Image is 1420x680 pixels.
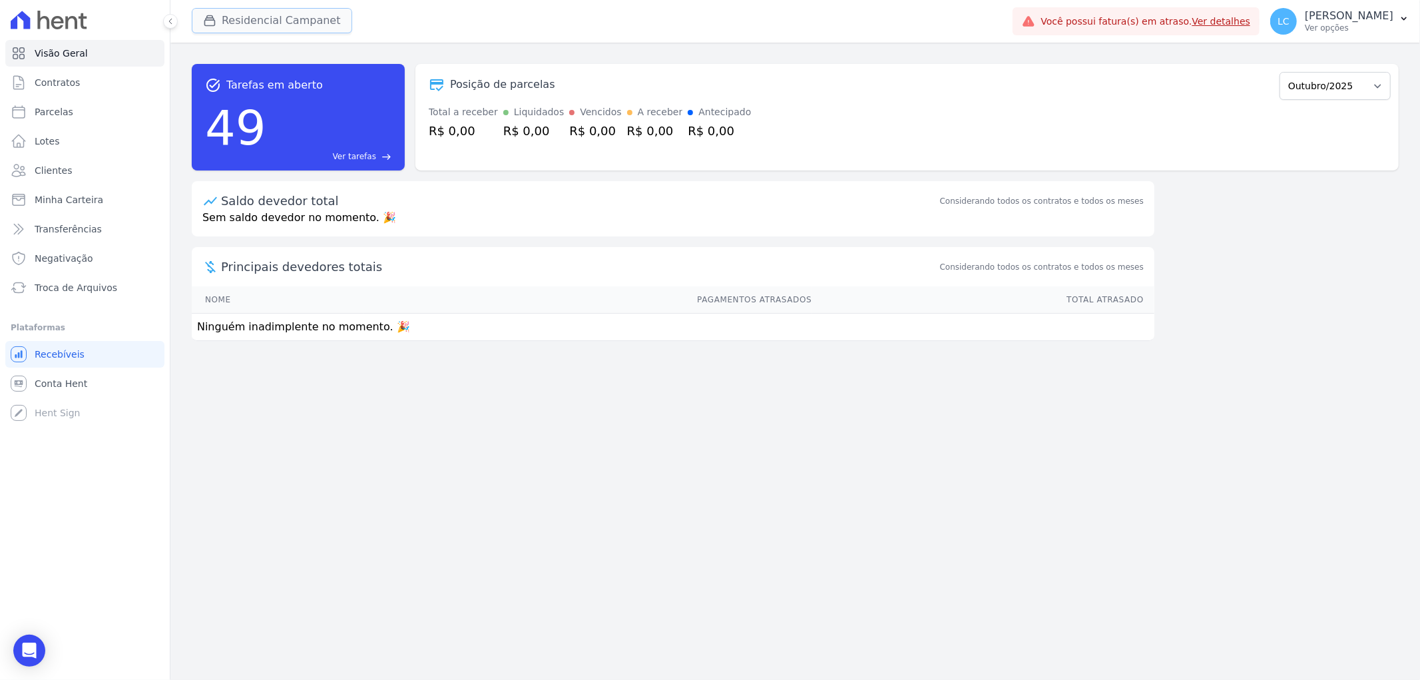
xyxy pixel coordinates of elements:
p: [PERSON_NAME] [1305,9,1393,23]
td: Ninguém inadimplente no momento. 🎉 [192,314,1154,341]
div: Posição de parcelas [450,77,555,93]
a: Recebíveis [5,341,164,368]
div: A receber [638,105,683,119]
a: Troca de Arquivos [5,274,164,301]
span: Você possui fatura(s) em atraso. [1041,15,1250,29]
div: Antecipado [698,105,751,119]
p: Sem saldo devedor no momento. 🎉 [192,210,1154,236]
a: Negativação [5,245,164,272]
span: Principais devedores totais [221,258,937,276]
p: Ver opções [1305,23,1393,33]
a: Ver tarefas east [272,151,391,163]
span: Lotes [35,135,60,148]
div: Open Intercom Messenger [13,635,45,667]
span: Transferências [35,222,102,236]
span: east [381,152,391,162]
button: LC [PERSON_NAME] Ver opções [1260,3,1420,40]
div: R$ 0,00 [503,122,565,140]
th: Nome [192,286,363,314]
div: Saldo devedor total [221,192,937,210]
span: Contratos [35,76,80,89]
span: Ver tarefas [333,151,376,163]
span: Clientes [35,164,72,177]
div: Total a receber [429,105,498,119]
a: Visão Geral [5,40,164,67]
div: R$ 0,00 [688,122,751,140]
a: Parcelas [5,99,164,125]
div: Plataformas [11,320,159,336]
span: Parcelas [35,105,73,119]
div: Considerando todos os contratos e todos os meses [940,195,1144,207]
a: Minha Carteira [5,186,164,213]
a: Lotes [5,128,164,155]
span: Troca de Arquivos [35,281,117,294]
div: R$ 0,00 [429,122,498,140]
span: Minha Carteira [35,193,103,206]
span: Negativação [35,252,93,265]
div: R$ 0,00 [627,122,683,140]
div: Vencidos [580,105,621,119]
div: Liquidados [514,105,565,119]
a: Contratos [5,69,164,96]
span: Conta Hent [35,377,87,390]
span: LC [1278,17,1290,26]
span: Tarefas em aberto [226,77,323,93]
span: Considerando todos os contratos e todos os meses [940,261,1144,273]
th: Pagamentos Atrasados [363,286,812,314]
span: Visão Geral [35,47,88,60]
div: R$ 0,00 [569,122,621,140]
a: Clientes [5,157,164,184]
button: Residencial Campanet [192,8,352,33]
a: Ver detalhes [1192,16,1251,27]
div: 49 [205,93,266,163]
a: Conta Hent [5,370,164,397]
span: Recebíveis [35,348,85,361]
a: Transferências [5,216,164,242]
span: task_alt [205,77,221,93]
th: Total Atrasado [812,286,1154,314]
